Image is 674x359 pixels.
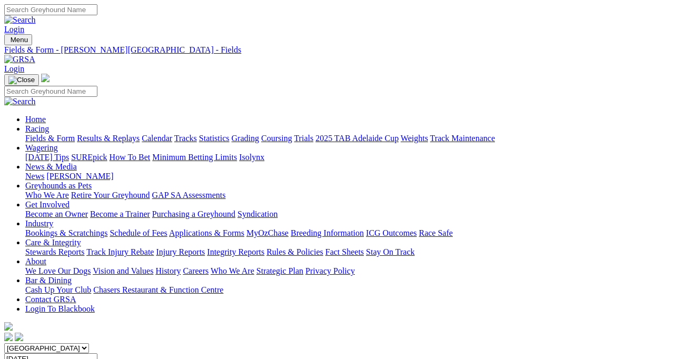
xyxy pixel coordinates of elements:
[25,172,670,181] div: News & Media
[261,134,292,143] a: Coursing
[25,134,670,143] div: Racing
[25,210,670,219] div: Get Involved
[25,134,75,143] a: Fields & Form
[25,172,44,181] a: News
[152,191,226,200] a: GAP SA Assessments
[237,210,277,218] a: Syndication
[152,153,237,162] a: Minimum Betting Limits
[366,228,417,237] a: ICG Outcomes
[156,247,205,256] a: Injury Reports
[211,266,254,275] a: Who We Are
[93,266,153,275] a: Vision and Values
[246,228,289,237] a: MyOzChase
[4,64,24,73] a: Login
[232,134,259,143] a: Grading
[366,247,414,256] a: Stay On Track
[25,285,91,294] a: Cash Up Your Club
[8,76,35,84] img: Close
[25,115,46,124] a: Home
[25,200,70,209] a: Get Involved
[25,153,69,162] a: [DATE] Tips
[183,266,209,275] a: Careers
[169,228,244,237] a: Applications & Forms
[25,228,107,237] a: Bookings & Scratchings
[4,25,24,34] a: Login
[207,247,264,256] a: Integrity Reports
[419,228,452,237] a: Race Safe
[25,191,670,200] div: Greyhounds as Pets
[325,247,364,256] a: Fact Sheets
[4,97,36,106] img: Search
[305,266,355,275] a: Privacy Policy
[25,210,88,218] a: Become an Owner
[25,295,76,304] a: Contact GRSA
[4,86,97,97] input: Search
[15,333,23,341] img: twitter.svg
[93,285,223,294] a: Chasers Restaurant & Function Centre
[71,191,150,200] a: Retire Your Greyhound
[25,181,92,190] a: Greyhounds as Pets
[41,74,49,82] img: logo-grsa-white.png
[4,34,32,45] button: Toggle navigation
[294,134,313,143] a: Trials
[25,247,84,256] a: Stewards Reports
[4,4,97,15] input: Search
[77,134,140,143] a: Results & Replays
[86,247,154,256] a: Track Injury Rebate
[25,162,77,171] a: News & Media
[291,228,364,237] a: Breeding Information
[25,124,49,133] a: Racing
[90,210,150,218] a: Become a Trainer
[266,247,323,256] a: Rules & Policies
[25,219,53,228] a: Industry
[25,266,91,275] a: We Love Our Dogs
[4,322,13,331] img: logo-grsa-white.png
[25,143,58,152] a: Wagering
[4,45,670,55] a: Fields & Form - [PERSON_NAME][GEOGRAPHIC_DATA] - Fields
[142,134,172,143] a: Calendar
[25,304,95,313] a: Login To Blackbook
[174,134,197,143] a: Tracks
[25,191,69,200] a: Who We Are
[4,15,36,25] img: Search
[256,266,303,275] a: Strategic Plan
[430,134,495,143] a: Track Maintenance
[4,55,35,64] img: GRSA
[25,257,46,266] a: About
[239,153,264,162] a: Isolynx
[25,153,670,162] div: Wagering
[46,172,113,181] a: [PERSON_NAME]
[25,228,670,238] div: Industry
[25,247,670,257] div: Care & Integrity
[25,285,670,295] div: Bar & Dining
[199,134,230,143] a: Statistics
[155,266,181,275] a: History
[110,153,151,162] a: How To Bet
[4,74,39,86] button: Toggle navigation
[401,134,428,143] a: Weights
[152,210,235,218] a: Purchasing a Greyhound
[71,153,107,162] a: SUREpick
[25,238,81,247] a: Care & Integrity
[11,36,28,44] span: Menu
[315,134,399,143] a: 2025 TAB Adelaide Cup
[110,228,167,237] a: Schedule of Fees
[4,333,13,341] img: facebook.svg
[25,276,72,285] a: Bar & Dining
[25,266,670,276] div: About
